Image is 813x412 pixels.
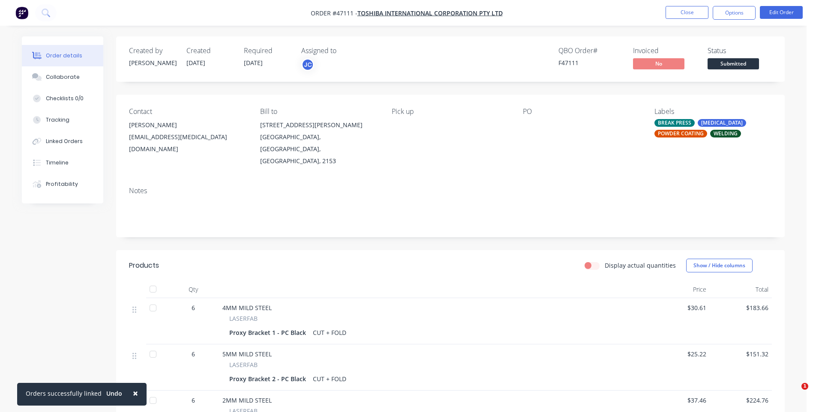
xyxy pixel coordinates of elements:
[222,396,272,404] span: 2MM MILD STEEL
[129,119,246,155] div: [PERSON_NAME][EMAIL_ADDRESS][MEDICAL_DATA][DOMAIN_NAME]
[186,59,205,67] span: [DATE]
[309,326,350,339] div: CUT + FOLD
[698,119,746,127] div: [MEDICAL_DATA]
[46,137,83,145] div: Linked Orders
[129,131,246,155] div: [EMAIL_ADDRESS][MEDICAL_DATA][DOMAIN_NAME]
[260,107,378,116] div: Bill to
[651,396,706,405] span: $37.46
[713,303,768,312] span: $183.66
[229,314,258,323] span: LASERFAB
[192,349,195,358] span: 6
[15,6,28,19] img: Factory
[654,107,772,116] div: Labels
[710,281,772,298] div: Total
[129,187,772,195] div: Notes
[168,281,219,298] div: Qty
[801,383,808,390] span: 1
[46,159,69,167] div: Timeline
[713,349,768,358] span: $151.32
[186,47,234,55] div: Created
[192,303,195,312] span: 6
[129,119,246,131] div: [PERSON_NAME]
[648,281,710,298] div: Price
[633,58,684,69] span: No
[22,109,103,131] button: Tracking
[133,387,138,399] span: ×
[222,350,272,358] span: 5MM MILD STEEL
[22,66,103,88] button: Collaborate
[22,152,103,173] button: Timeline
[633,47,697,55] div: Invoiced
[708,58,759,69] span: Submitted
[22,173,103,195] button: Profitability
[760,6,803,19] button: Edit Order
[710,130,741,137] div: WELDING
[129,260,159,271] div: Products
[22,45,103,66] button: Order details
[392,107,509,116] div: Pick up
[666,6,708,19] button: Close
[260,119,378,131] div: [STREET_ADDRESS][PERSON_NAME]
[651,303,706,312] span: $30.61
[229,326,309,339] div: Proxy Bracket 1 - PC Black
[651,349,706,358] span: $25.22
[222,304,272,312] span: 4MM MILD STEEL
[713,6,756,20] button: Options
[260,119,378,167] div: [STREET_ADDRESS][PERSON_NAME][GEOGRAPHIC_DATA], [GEOGRAPHIC_DATA], [GEOGRAPHIC_DATA], 2153
[523,107,640,116] div: PO
[22,131,103,152] button: Linked Orders
[229,360,258,369] span: LASERFAB
[686,259,753,272] button: Show / Hide columns
[605,261,676,270] label: Display actual quantities
[46,180,78,188] div: Profitability
[124,383,147,403] button: Close
[708,58,759,71] button: Submitted
[357,9,503,17] a: TOSHIBA INTERNATIONAL CORPORATION Pty Ltd
[46,52,82,60] div: Order details
[129,47,176,55] div: Created by
[311,9,357,17] span: Order #47111 -
[102,387,127,400] button: Undo
[708,47,772,55] div: Status
[46,95,84,102] div: Checklists 0/0
[654,130,707,137] div: POWDER COATING
[26,389,102,398] div: Orders successfully linked
[229,373,309,385] div: Proxy Bracket 2 - PC Black
[129,58,176,67] div: [PERSON_NAME]
[558,47,623,55] div: QBO Order #
[192,396,195,405] span: 6
[244,47,291,55] div: Required
[784,383,804,403] iframe: Intercom live chat
[713,396,768,405] span: $224.76
[46,116,69,124] div: Tracking
[22,88,103,109] button: Checklists 0/0
[654,119,695,127] div: BREAK PRESS
[244,59,263,67] span: [DATE]
[129,107,246,116] div: Contact
[260,131,378,167] div: [GEOGRAPHIC_DATA], [GEOGRAPHIC_DATA], [GEOGRAPHIC_DATA], 2153
[301,58,314,71] button: JC
[558,58,623,67] div: F47111
[46,73,80,81] div: Collaborate
[301,47,387,55] div: Assigned to
[309,373,350,385] div: CUT + FOLD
